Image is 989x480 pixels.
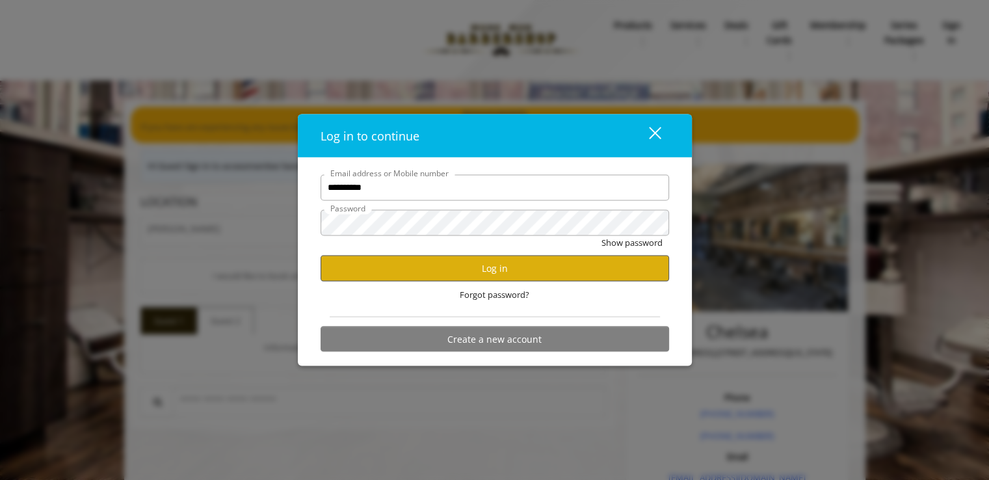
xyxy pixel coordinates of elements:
span: Log in to continue [321,127,419,143]
div: close dialog [634,126,660,146]
button: Log in [321,256,669,281]
span: Forgot password? [460,287,529,301]
label: Email address or Mobile number [324,167,455,179]
button: close dialog [625,122,669,149]
label: Password [324,202,372,214]
input: Email address or Mobile number [321,174,669,200]
input: Password [321,209,669,235]
button: Create a new account [321,327,669,352]
button: Show password [601,235,663,249]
